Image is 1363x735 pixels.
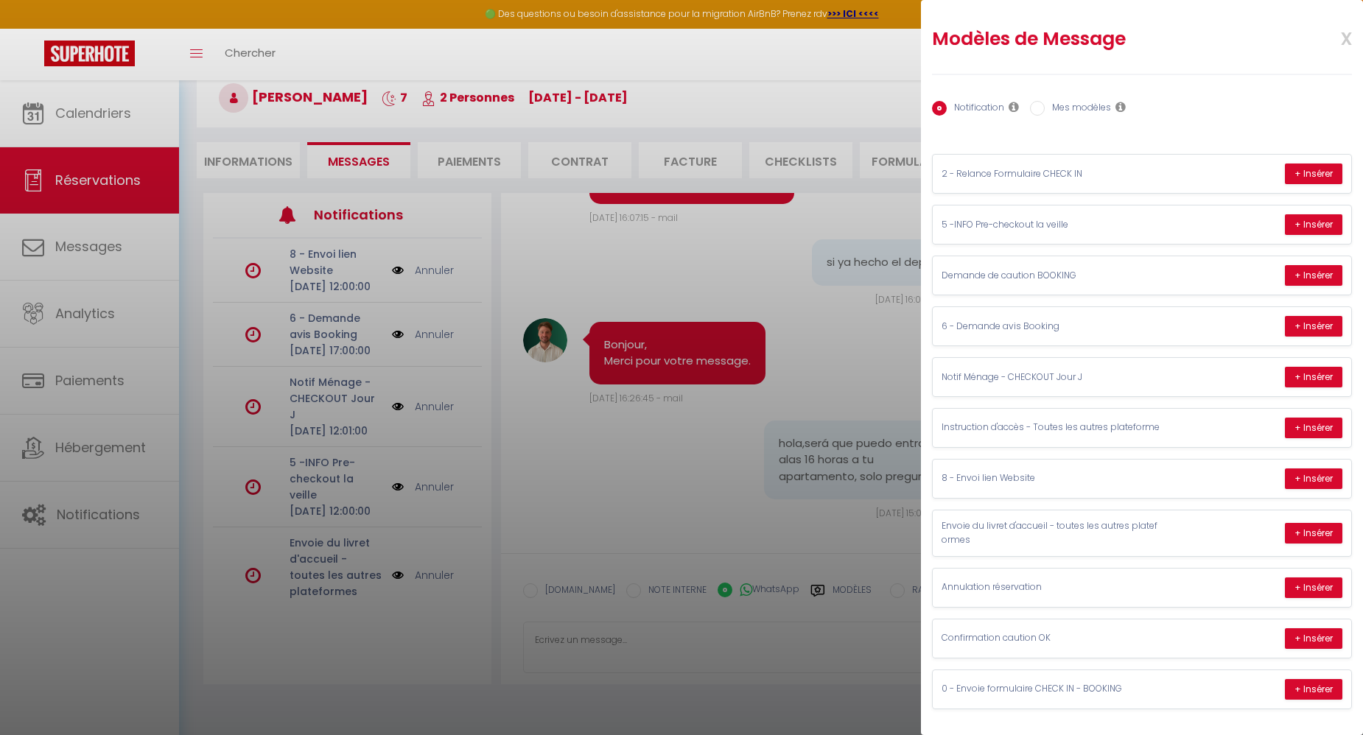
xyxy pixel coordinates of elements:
button: + Insérer [1285,418,1342,438]
h2: Modèles de Message [932,27,1275,51]
button: + Insérer [1285,367,1342,387]
span: x [1306,20,1352,54]
button: + Insérer [1285,577,1342,598]
p: 6 - Demande avis Booking [942,320,1163,334]
button: + Insérer [1285,679,1342,700]
button: + Insérer [1285,316,1342,337]
p: Notif Ménage - CHECKOUT Jour J [942,370,1163,384]
button: + Insérer [1285,628,1342,649]
button: + Insérer [1285,523,1342,544]
button: + Insérer [1285,163,1342,184]
p: 2 - Relance Formulaire CHECK IN [942,167,1163,181]
i: Les modèles généraux sont visibles par vous et votre équipe [1115,101,1126,113]
p: 8 - Envoi lien Website [942,471,1163,485]
p: Demande de caution BOOKING [942,269,1163,283]
button: + Insérer [1285,214,1342,235]
p: Annulation réservation [942,580,1163,594]
p: Confirmation caution OK [942,631,1163,645]
p: Envoie du livret d'accueil - toutes les autres plateformes [942,519,1163,547]
p: 5 -INFO Pre-checkout la veille [942,218,1163,232]
label: Mes modèles [1045,101,1111,117]
p: 0 - Envoie formulaire CHECK IN - BOOKING [942,682,1163,696]
label: Notification [947,101,1004,117]
button: + Insérer [1285,265,1342,286]
i: Les notifications sont visibles par toi et ton équipe [1009,101,1019,113]
button: + Insérer [1285,468,1342,489]
p: Instruction d'accès - Toutes les autres plateforme [942,421,1163,435]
